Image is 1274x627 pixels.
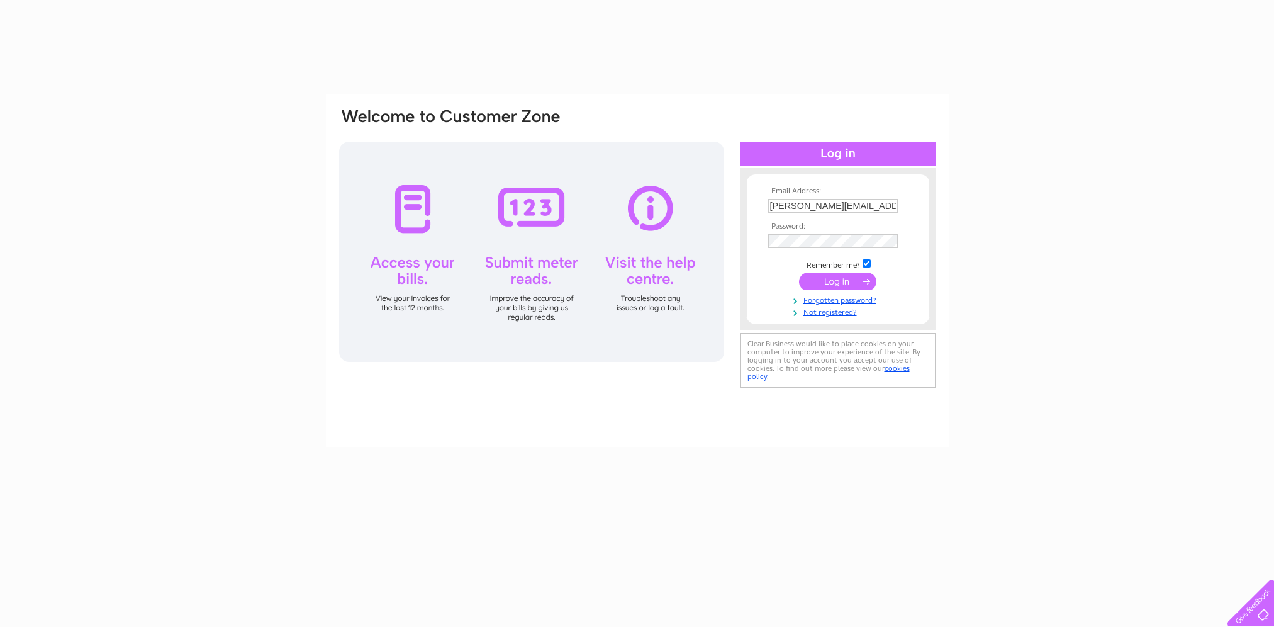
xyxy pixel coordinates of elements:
th: Password: [765,222,911,231]
th: Email Address: [765,187,911,196]
div: Clear Business would like to place cookies on your computer to improve your experience of the sit... [740,333,936,388]
a: Not registered? [768,305,911,317]
a: Forgotten password? [768,293,911,305]
input: Submit [799,273,876,290]
td: Remember me? [765,257,911,270]
a: cookies policy [747,364,910,381]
